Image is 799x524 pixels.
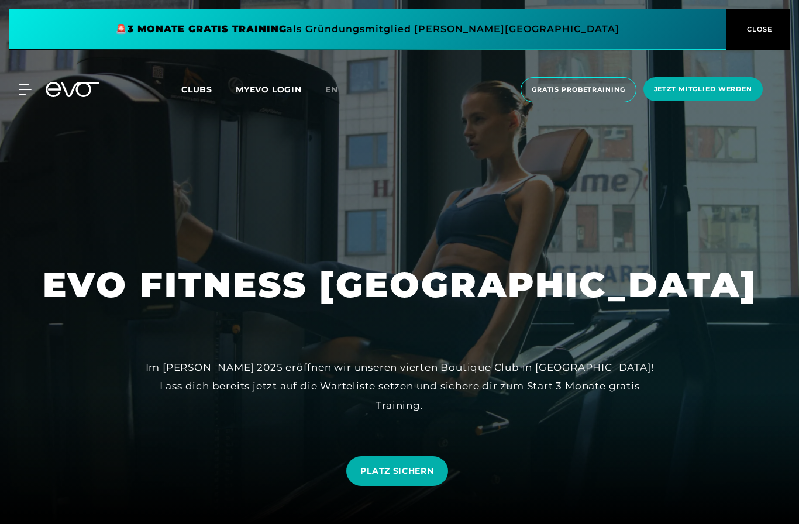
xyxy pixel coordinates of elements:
[181,84,212,95] span: Clubs
[360,465,433,477] span: PLATZ SICHERN
[640,77,766,102] a: Jetzt Mitglied werden
[346,456,447,486] a: PLATZ SICHERN
[517,77,640,102] a: Gratis Probetraining
[136,358,663,415] div: Im [PERSON_NAME] 2025 eröffnen wir unseren vierten Boutique Club in [GEOGRAPHIC_DATA]! Lass dich ...
[181,84,236,95] a: Clubs
[654,84,752,94] span: Jetzt Mitglied werden
[726,9,790,50] button: CLOSE
[236,84,302,95] a: MYEVO LOGIN
[325,84,338,95] span: en
[43,262,757,308] h1: EVO FITNESS [GEOGRAPHIC_DATA]
[532,85,625,95] span: Gratis Probetraining
[325,83,352,96] a: en
[744,24,773,35] span: CLOSE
